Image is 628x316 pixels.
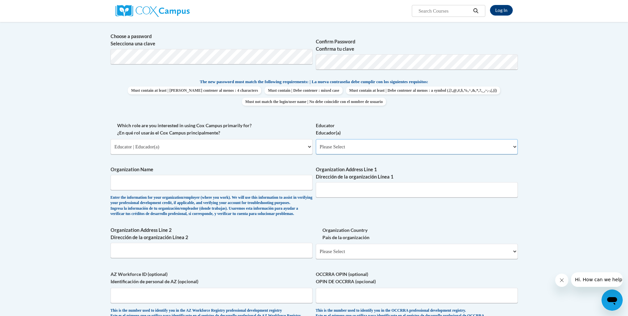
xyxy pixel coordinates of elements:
span: Hi. How can we help? [4,5,54,10]
span: Must contain at least | Debe contener al menos : a symbol (.[!,@,#,$,%,^,&,*,?,_,~,-,(,)]) [346,86,500,94]
label: Educator Educador(a) [316,122,518,136]
label: Organization Address Line 1 Dirección de la organización Línea 1 [316,166,518,181]
label: Organization Address Line 2 Dirección de la organización Línea 2 [111,227,313,241]
label: Organization Name [111,166,313,173]
label: AZ Workforce ID (optional) Identificación de personal de AZ (opcional) [111,271,313,285]
span: Must not match the login/user name | No debe coincidir con el nombre de usuario [242,98,386,106]
iframe: Message from company [571,272,623,287]
img: Cox Campus [116,5,190,17]
input: Search Courses [418,7,471,15]
label: Confirm Password Confirma tu clave [316,38,518,53]
span: The new password must match the following requirements: | La nueva contraseña debe cumplir con lo... [200,79,428,85]
span: Must contain | Debe contener : mixed case [265,86,342,94]
div: Enter the information for your organization/employer (where you work). We will use this informati... [111,195,313,217]
label: Organization Country País de la organización [316,227,518,241]
label: Choose a password Selecciona una clave [111,33,313,47]
label: Which role are you interested in using Cox Campus primarily for? ¿En qué rol usarás el Cox Campus... [111,122,313,136]
span: Must contain at least | [PERSON_NAME] contener al menos : 4 characters [128,86,261,94]
input: Metadata input [316,182,518,197]
iframe: Button to launch messaging window [602,290,623,311]
input: Metadata input [111,243,313,258]
label: OCCRRA OPIN (optional) OPIN DE OCCRRA (opcional) [316,271,518,285]
a: Log In [490,5,513,16]
input: Metadata input [111,175,313,190]
iframe: Close message [555,274,568,287]
button: Search [471,7,481,15]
